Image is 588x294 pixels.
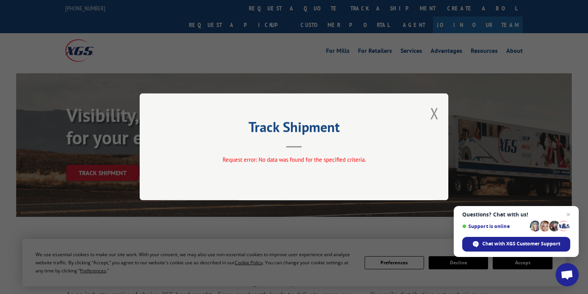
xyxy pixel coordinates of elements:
span: Close chat [564,210,573,219]
div: Chat with XGS Customer Support [462,237,570,252]
span: Request error: No data was found for the specified criteria. [223,156,366,164]
h2: Track Shipment [178,122,410,136]
span: Support is online [462,223,527,229]
div: Open chat [556,263,579,286]
span: Questions? Chat with us! [462,211,570,218]
span: Chat with XGS Customer Support [482,240,560,247]
button: Close modal [430,103,439,123]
